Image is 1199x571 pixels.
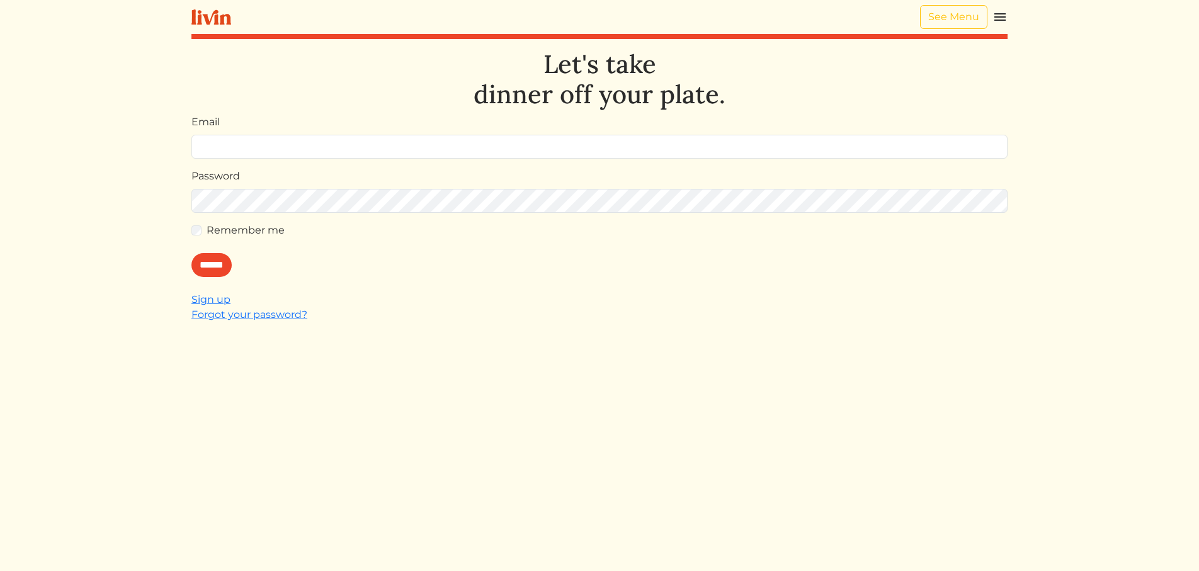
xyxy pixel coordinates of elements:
[191,9,231,25] img: livin-logo-a0d97d1a881af30f6274990eb6222085a2533c92bbd1e4f22c21b4f0d0e3210c.svg
[191,115,220,130] label: Email
[191,49,1008,110] h1: Let's take dinner off your plate.
[191,169,240,184] label: Password
[992,9,1008,25] img: menu_hamburger-cb6d353cf0ecd9f46ceae1c99ecbeb4a00e71ca567a856bd81f57e9d8c17bb26.svg
[920,5,987,29] a: See Menu
[191,293,230,305] a: Sign up
[191,308,307,320] a: Forgot your password?
[207,223,285,238] label: Remember me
